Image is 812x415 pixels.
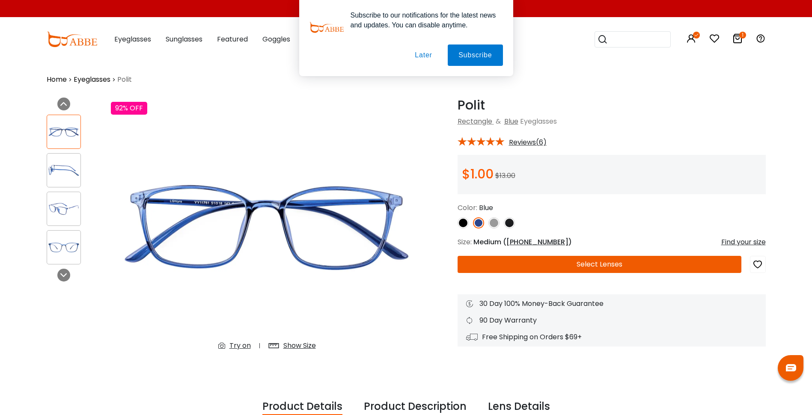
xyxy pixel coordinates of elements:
div: Product Details [262,399,342,415]
img: Polit Blue TR Eyeglasses , UniversalBridgeFit Frames from ABBE Glasses [111,98,423,358]
span: $1.00 [462,165,494,183]
img: Polit Blue TR Eyeglasses , UniversalBridgeFit Frames from ABBE Glasses [47,162,80,179]
button: Subscribe [448,44,503,66]
button: Select Lenses [458,256,741,273]
a: Home [47,74,67,85]
div: Product Description [364,399,467,415]
img: chat [786,364,796,371]
div: 30 Day 100% Money-Back Guarantee [466,299,757,309]
div: 90 Day Warranty [466,315,757,326]
img: Polit Blue TR Eyeglasses , UniversalBridgeFit Frames from ABBE Glasses [47,201,80,217]
span: Polit [117,74,132,85]
div: Free Shipping on Orders $69+ [466,332,757,342]
a: Eyeglasses [74,74,110,85]
span: Medium ( ) [473,237,572,247]
span: Color: [458,203,477,213]
div: Try on [229,341,251,351]
span: Eyeglasses [520,116,557,126]
div: 92% OFF [111,102,147,115]
button: Later [404,44,443,66]
div: Lens Details [488,399,550,415]
img: Polit Blue TR Eyeglasses , UniversalBridgeFit Frames from ABBE Glasses [47,239,80,256]
span: Blue [479,203,493,213]
img: notification icon [309,10,344,44]
div: Show Size [283,341,316,351]
div: Subscribe to our notifications for the latest news and updates. You can disable anytime. [344,10,503,30]
span: $13.00 [495,171,515,181]
span: [PHONE_NUMBER] [506,237,568,247]
h1: Polit [458,98,766,113]
img: Polit Blue TR Eyeglasses , UniversalBridgeFit Frames from ABBE Glasses [47,124,80,140]
div: Find your size [721,237,766,247]
a: Blue [504,116,518,126]
span: Size: [458,237,472,247]
span: & [494,116,503,126]
a: Rectangle [458,116,492,126]
span: Reviews(6) [509,139,547,146]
